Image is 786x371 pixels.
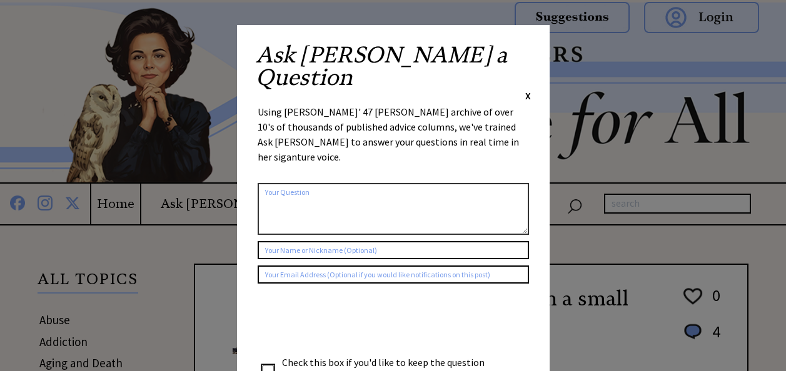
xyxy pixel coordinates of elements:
h2: Ask [PERSON_NAME] a Question [256,44,531,89]
div: Using [PERSON_NAME]' 47 [PERSON_NAME] archive of over 10's of thousands of published advice colum... [258,104,529,177]
iframe: reCAPTCHA [258,296,448,345]
input: Your Name or Nickname (Optional) [258,241,529,259]
input: Your Email Address (Optional if you would like notifications on this post) [258,265,529,284]
span: X [525,89,531,102]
